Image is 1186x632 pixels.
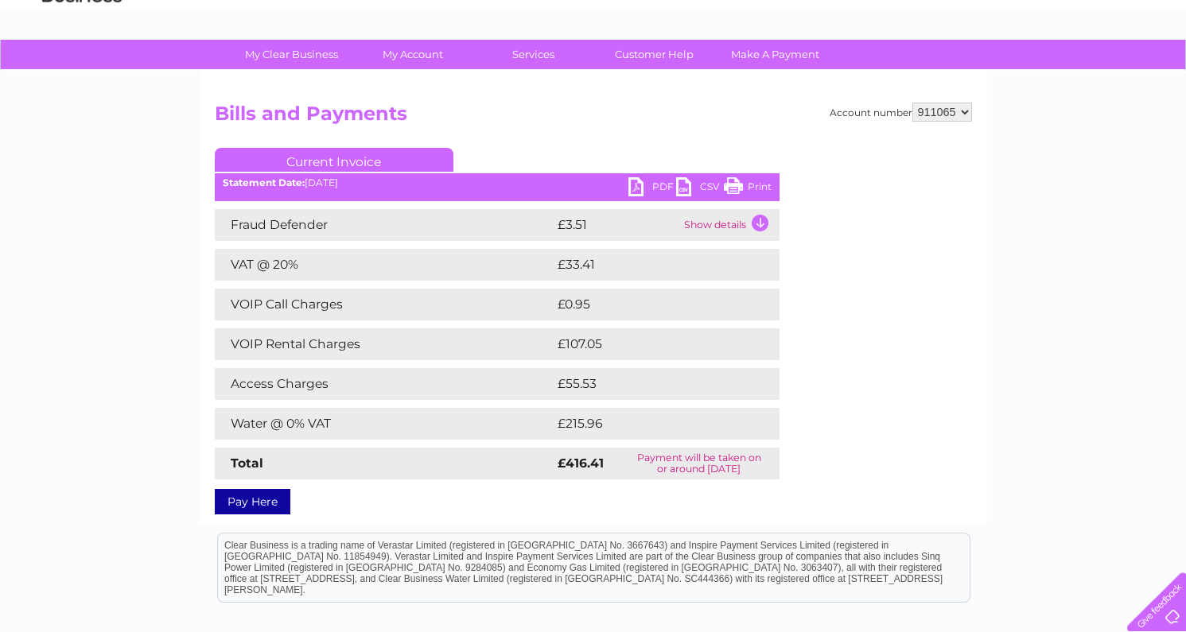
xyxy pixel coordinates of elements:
[589,40,720,69] a: Customer Help
[554,368,747,400] td: £55.53
[215,177,780,188] div: [DATE]
[215,209,554,241] td: Fraud Defender
[223,176,305,188] b: Statement Date:
[628,177,676,200] a: PDF
[1080,68,1119,79] a: Contact
[215,103,972,133] h2: Bills and Payments
[558,456,604,471] strong: £416.41
[1134,68,1171,79] a: Log out
[347,40,478,69] a: My Account
[946,68,981,79] a: Energy
[226,40,357,69] a: My Clear Business
[1048,68,1071,79] a: Blog
[554,408,750,440] td: £215.96
[218,9,970,77] div: Clear Business is a trading name of Verastar Limited (registered in [GEOGRAPHIC_DATA] No. 3667643...
[215,148,453,172] a: Current Invoice
[231,456,263,471] strong: Total
[215,249,554,281] td: VAT @ 20%
[680,209,780,241] td: Show details
[990,68,1038,79] a: Telecoms
[215,368,554,400] td: Access Charges
[554,209,680,241] td: £3.51
[554,249,746,281] td: £33.41
[215,289,554,320] td: VOIP Call Charges
[619,448,779,479] td: Payment will be taken on or around [DATE]
[554,328,750,360] td: £107.05
[468,40,599,69] a: Services
[724,177,772,200] a: Print
[215,408,554,440] td: Water @ 0% VAT
[215,328,554,360] td: VOIP Rental Charges
[906,68,936,79] a: Water
[41,41,122,90] img: logo.png
[676,177,724,200] a: CSV
[830,103,972,122] div: Account number
[215,489,290,514] a: Pay Here
[710,40,841,69] a: Make A Payment
[554,289,742,320] td: £0.95
[886,8,996,28] a: 0333 014 3131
